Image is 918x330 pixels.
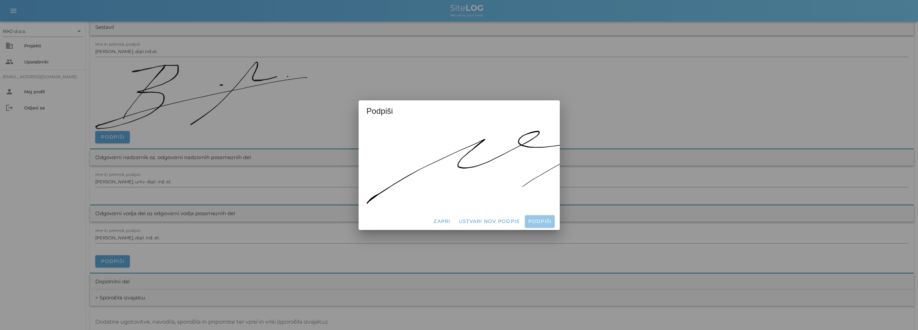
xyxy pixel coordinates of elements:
span: Zapri [433,218,450,224]
img: D1+vH3TGaT8AAAAASUVORK5CYII= [367,120,666,204]
button: Ustvari nov podpis [455,215,522,227]
div: Pripomoček za klepet [884,298,918,330]
button: Zapri [431,215,453,227]
span: Podpiši [367,106,393,116]
span: Podpiši [528,218,551,224]
iframe: Chat Widget [884,298,918,330]
span: Ustvari nov podpis [458,218,520,224]
button: Podpiši [525,215,554,227]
